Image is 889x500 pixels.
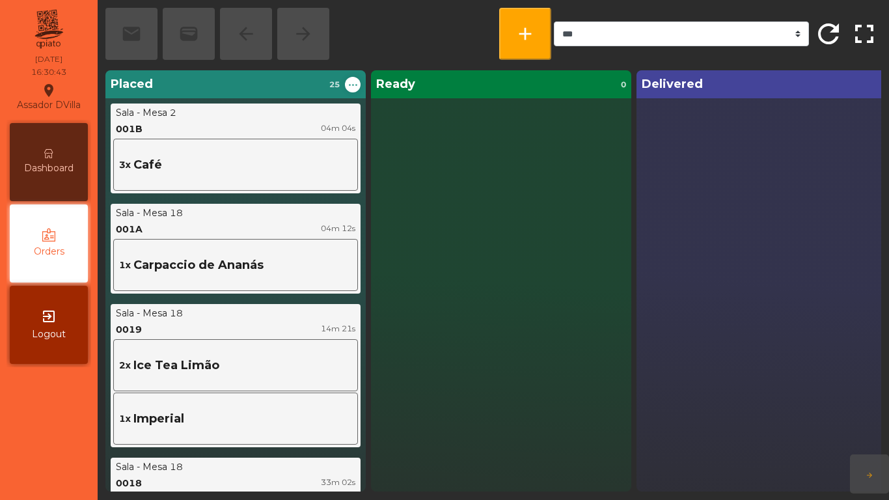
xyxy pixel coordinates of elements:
div: Mesa 18 [143,206,183,220]
span: Ready [376,76,415,93]
span: Ice Tea Limão [133,357,219,374]
button: arrow_forward [850,454,889,493]
span: Delivered [642,76,703,93]
span: Orders [34,245,64,258]
span: add [515,23,536,44]
div: Mesa 2 [143,106,176,120]
div: Assador DVilla [17,81,81,113]
span: Placed [111,76,153,93]
div: 0019 [116,323,142,337]
div: Mesa 18 [143,307,183,320]
span: fullscreen [849,18,880,49]
div: [DATE] [35,53,62,65]
div: Sala - [116,206,140,220]
span: 1x [119,412,131,426]
div: Sala - [116,307,140,320]
button: ... [345,77,361,92]
span: 33m 02s [321,477,355,487]
span: Dashboard [24,161,74,175]
span: Imperial [133,410,184,428]
span: 04m 12s [321,223,355,233]
span: 3x [119,158,131,172]
span: arrow_forward [866,471,873,479]
div: 16:30:43 [31,66,66,78]
button: add [499,8,551,60]
span: 0 [621,79,626,90]
span: Logout [32,327,66,341]
i: location_on [41,83,57,98]
div: Mesa 18 [143,460,183,474]
img: qpiato [33,7,64,52]
span: refresh [813,18,844,49]
span: 2x [119,359,131,372]
div: 001B [116,122,143,136]
button: refresh [812,8,845,60]
button: fullscreen [848,8,881,60]
i: exit_to_app [41,309,57,324]
span: 04m 04s [321,123,355,133]
div: Sala - [116,460,140,474]
div: Sala - [116,106,140,120]
span: 25 [329,79,340,90]
div: 001A [116,223,143,236]
span: 1x [119,258,131,272]
div: 0018 [116,477,142,490]
span: Café [133,156,162,174]
span: 14m 21s [321,324,355,333]
span: Carpaccio de Ananás [133,257,264,274]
